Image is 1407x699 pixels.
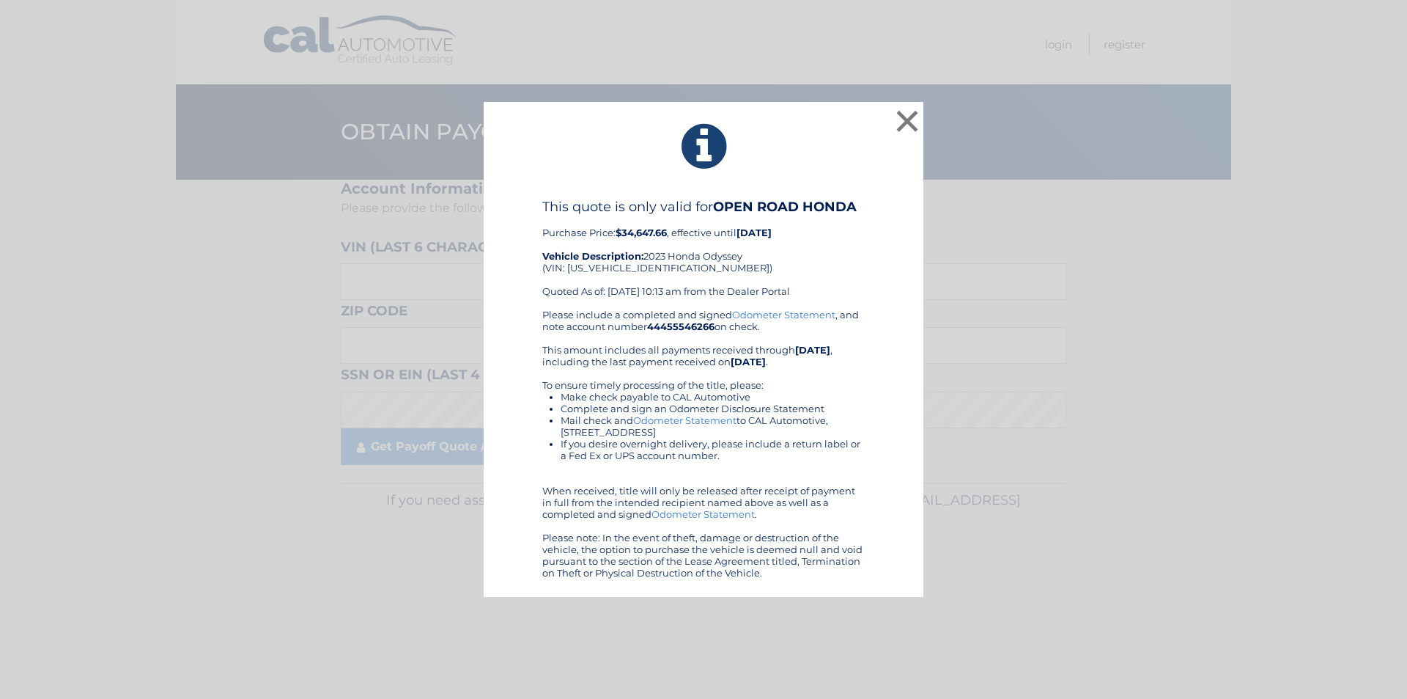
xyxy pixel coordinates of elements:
div: Purchase Price: , effective until 2023 Honda Odyssey (VIN: [US_VEHICLE_IDENTIFICATION_NUMBER]) Qu... [542,199,865,309]
b: $34,647.66 [616,227,667,238]
a: Odometer Statement [651,508,755,520]
li: If you desire overnight delivery, please include a return label or a Fed Ex or UPS account number. [561,438,865,461]
div: Please include a completed and signed , and note account number on check. This amount includes al... [542,309,865,579]
a: Odometer Statement [732,309,835,321]
li: Mail check and to CAL Automotive, [STREET_ADDRESS] [561,414,865,438]
b: OPEN ROAD HONDA [713,199,857,215]
strong: Vehicle Description: [542,250,643,262]
b: [DATE] [736,227,772,238]
li: Complete and sign an Odometer Disclosure Statement [561,403,865,414]
a: Odometer Statement [633,414,736,426]
li: Make check payable to CAL Automotive [561,391,865,403]
button: × [893,106,922,136]
h4: This quote is only valid for [542,199,865,215]
b: 44455546266 [647,321,714,332]
b: [DATE] [795,344,830,356]
b: [DATE] [731,356,766,367]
